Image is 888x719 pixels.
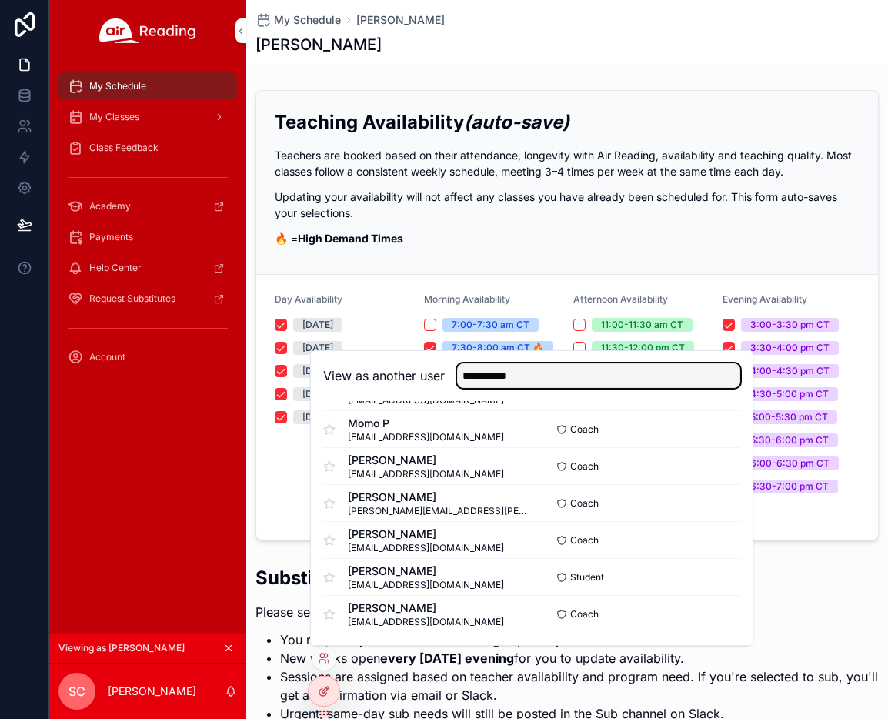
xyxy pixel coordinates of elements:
[452,318,529,332] div: 7:00-7:30 am CT
[89,200,131,212] span: Academy
[49,62,246,391] div: scrollable content
[275,189,860,221] p: Updating your availability will not affect any classes you have already been scheduled for. This ...
[58,285,237,313] a: Request Substitutes
[348,431,504,443] span: [EMAIL_ADDRESS][DOMAIN_NAME]
[58,103,237,131] a: My Classes
[255,12,341,28] a: My Schedule
[424,293,510,305] span: Morning Availability
[58,343,237,371] a: Account
[89,111,139,123] span: My Classes
[89,351,125,363] span: Account
[348,542,504,554] span: [EMAIL_ADDRESS][DOMAIN_NAME]
[348,579,504,591] span: [EMAIL_ADDRESS][DOMAIN_NAME]
[89,142,159,154] span: Class Feedback
[323,366,445,385] h2: View as another user
[280,649,879,667] li: New weeks open for you to update availability.
[356,12,445,28] a: [PERSON_NAME]
[573,293,668,305] span: Afternoon Availability
[601,318,683,332] div: 11:00-11:30 am CT
[750,318,830,332] div: 3:00-3:30 pm CT
[255,565,879,590] h2: Substitute Availability
[89,80,146,92] span: My Schedule
[58,192,237,220] a: Academy
[750,480,829,493] div: 6:30-7:00 pm CT
[275,109,860,135] h2: Teaching Availability
[348,563,504,579] span: [PERSON_NAME]
[723,293,807,305] span: Evening Availability
[58,72,237,100] a: My Schedule
[348,490,532,505] span: [PERSON_NAME]
[348,527,504,542] span: [PERSON_NAME]
[275,147,860,179] p: Teachers are booked based on their attendance, longevity with Air Reading, availability and teach...
[750,410,828,424] div: 5:00-5:30 pm CT
[89,231,133,243] span: Payments
[348,416,504,431] span: Momo P
[570,608,599,620] span: Coach
[58,254,237,282] a: Help Center
[280,667,879,704] li: Sessions are assigned based on teacher availability and program need. If you're selected to sub, ...
[302,387,333,401] div: [DATE]
[58,223,237,251] a: Payments
[275,230,860,246] p: 🔥 =
[348,505,532,517] span: [PERSON_NAME][EMAIL_ADDRESS][PERSON_NAME][DOMAIN_NAME]
[348,616,504,628] span: [EMAIL_ADDRESS][DOMAIN_NAME]
[750,456,830,470] div: 6:00-6:30 pm CT
[570,534,599,547] span: Coach
[89,293,175,305] span: Request Substitutes
[601,341,685,355] div: 11:30-12:00 pm CT
[302,318,333,332] div: [DATE]
[302,364,333,378] div: [DATE]
[255,603,879,621] p: Please select the (in Central Time):
[348,468,504,480] span: [EMAIL_ADDRESS][DOMAIN_NAME]
[89,262,142,274] span: Help Center
[464,111,569,133] em: (auto-save)
[68,682,85,701] span: SC
[750,341,830,355] div: 3:30-4:00 pm CT
[750,387,829,401] div: 4:30-5:00 pm CT
[99,18,196,43] img: App logo
[274,12,341,28] span: My Schedule
[280,630,879,649] li: You may set available ranges per day.
[380,650,514,666] strong: every [DATE] evening
[58,134,237,162] a: Class Feedback
[570,571,604,584] span: Student
[58,642,185,654] span: Viewing as [PERSON_NAME]
[298,232,403,245] strong: High Demand Times
[302,341,333,355] div: [DATE]
[570,497,599,510] span: Coach
[348,600,504,616] span: [PERSON_NAME]
[570,460,599,473] span: Coach
[275,293,342,305] span: Day Availability
[302,410,333,424] div: [DATE]
[750,433,829,447] div: 5:30-6:00 pm CT
[750,364,830,378] div: 4:00-4:30 pm CT
[452,341,544,355] div: 7:30-8:00 am CT 🔥
[570,423,599,436] span: Coach
[348,453,504,468] span: [PERSON_NAME]
[108,684,196,699] p: [PERSON_NAME]
[255,34,382,55] h1: [PERSON_NAME]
